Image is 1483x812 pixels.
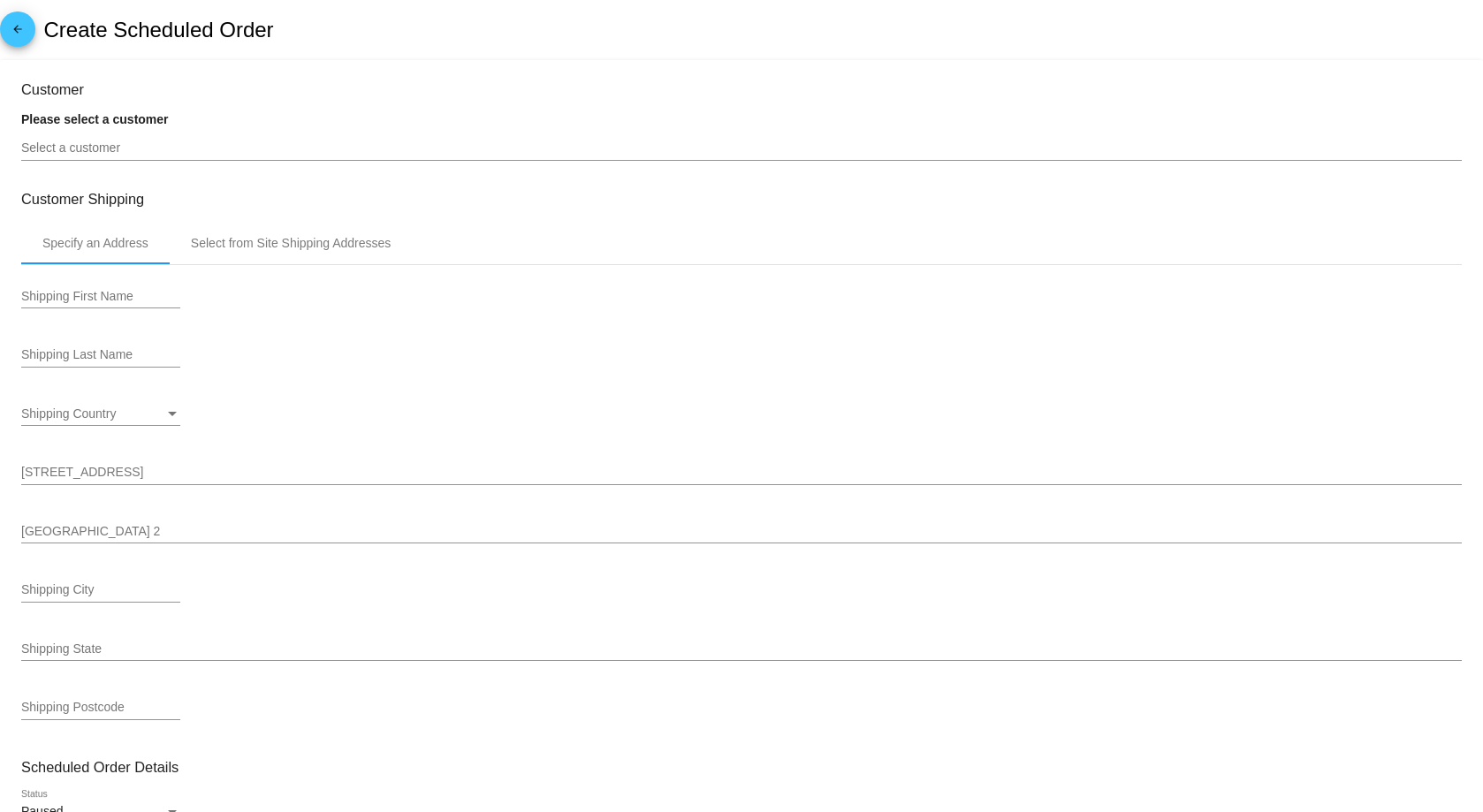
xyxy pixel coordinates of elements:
div: Specify an Address [42,236,148,250]
input: Select a customer [21,141,1462,156]
input: Shipping State [21,642,1462,656]
span: Shipping Country [21,406,116,421]
mat-select: Shipping Country [21,407,180,421]
h3: Customer Shipping [21,191,1462,208]
h3: Scheduled Order Details [21,759,1462,776]
input: Shipping Postcode [21,701,180,715]
div: Select from Site Shipping Addresses [191,236,391,250]
strong: Please select a customer [21,112,169,126]
h3: Customer [21,81,1462,98]
input: Shipping Street 1 [21,466,1462,480]
h2: Create Scheduled Order [43,18,273,42]
mat-icon: arrow_back [7,23,28,44]
input: Shipping Last Name [21,348,180,362]
input: Shipping Street 2 [21,525,1462,539]
input: Shipping First Name [21,290,180,304]
input: Shipping City [21,583,180,597]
